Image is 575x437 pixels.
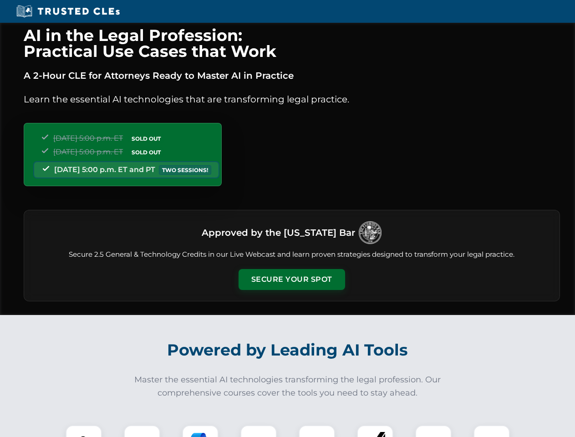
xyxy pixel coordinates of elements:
img: Trusted CLEs [14,5,122,18]
h2: Powered by Leading AI Tools [36,334,540,366]
img: Logo [359,221,382,244]
span: [DATE] 5:00 p.m. ET [53,134,123,142]
span: SOLD OUT [128,134,164,143]
span: SOLD OUT [128,147,164,157]
p: A 2-Hour CLE for Attorneys Ready to Master AI in Practice [24,68,560,83]
p: Learn the essential AI technologies that are transforming legal practice. [24,92,560,107]
span: [DATE] 5:00 p.m. ET [53,147,123,156]
p: Master the essential AI technologies transforming the legal profession. Our comprehensive courses... [128,373,447,400]
button: Secure Your Spot [239,269,345,290]
p: Secure 2.5 General & Technology Credits in our Live Webcast and learn proven strategies designed ... [35,249,549,260]
h3: Approved by the [US_STATE] Bar [202,224,355,241]
h1: AI in the Legal Profession: Practical Use Cases that Work [24,27,560,59]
